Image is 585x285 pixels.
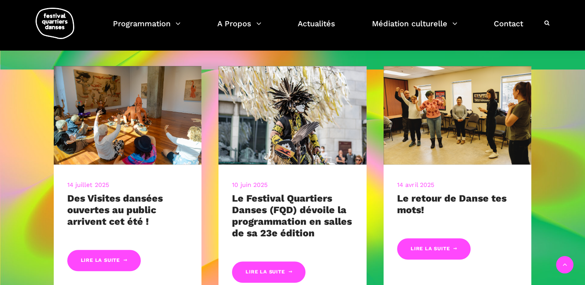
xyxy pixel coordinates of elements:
a: Médiation culturelle [372,17,457,40]
a: Des Visites dansées ouvertes au public arrivent cet été ! [67,193,163,227]
a: Lire la suite [232,261,305,283]
a: Lire la suite [67,250,141,271]
a: A Propos [217,17,261,40]
a: Programmation [113,17,181,40]
a: Actualités [298,17,335,40]
a: 14 juillet 2025 [67,181,109,188]
a: Le Festival Quartiers Danses (FQD) dévoile la programmation en salles de sa 23e édition [232,193,352,239]
img: R Barbara Diabo 11 crédit Romain Lorraine (30) [218,66,367,165]
a: 14 avril 2025 [397,181,434,188]
a: Contact [494,17,523,40]
img: CARI, 8 mars 2023-209 [384,66,532,165]
a: Lire la suite [397,238,471,260]
img: logo-fqd-med [36,8,74,39]
a: Le retour de Danse tes mots! [397,193,507,215]
a: 10 juin 2025 [232,181,268,188]
img: 20240905-9595 [54,66,202,165]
